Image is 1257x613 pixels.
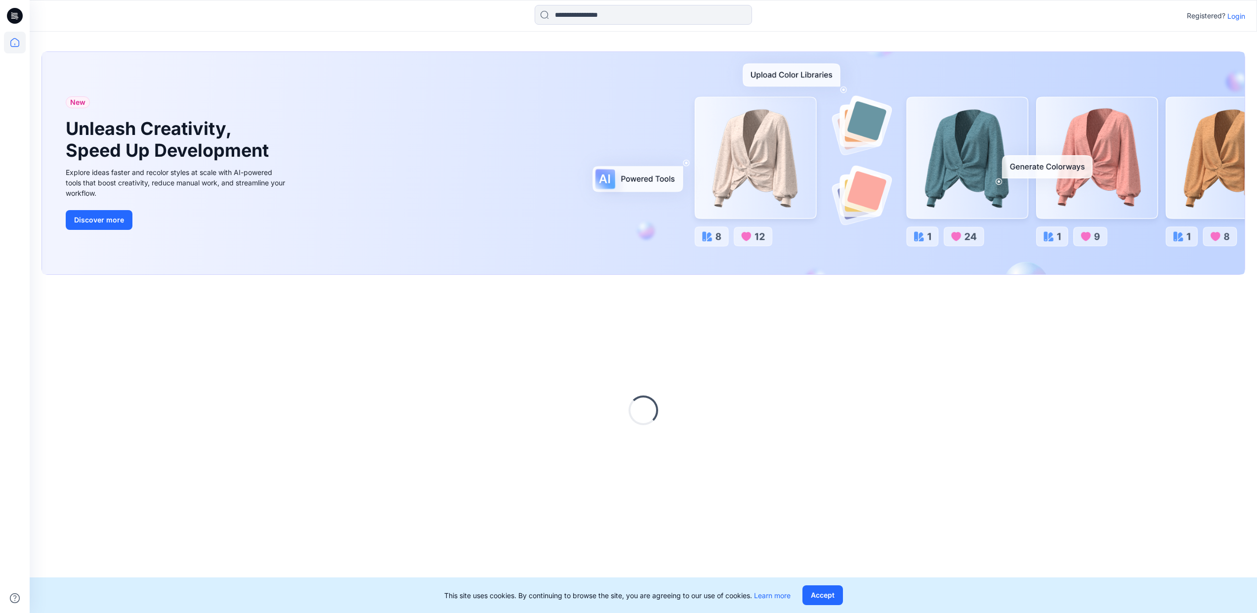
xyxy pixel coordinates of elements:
[66,167,288,198] div: Explore ideas faster and recolor styles at scale with AI-powered tools that boost creativity, red...
[802,585,843,605] button: Accept
[444,590,791,601] p: This site uses cookies. By continuing to browse the site, you are agreeing to our use of cookies.
[66,210,288,230] a: Discover more
[66,210,132,230] button: Discover more
[754,591,791,600] a: Learn more
[1187,10,1225,22] p: Registered?
[66,118,273,161] h1: Unleash Creativity, Speed Up Development
[1227,11,1245,21] p: Login
[70,96,85,108] span: New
